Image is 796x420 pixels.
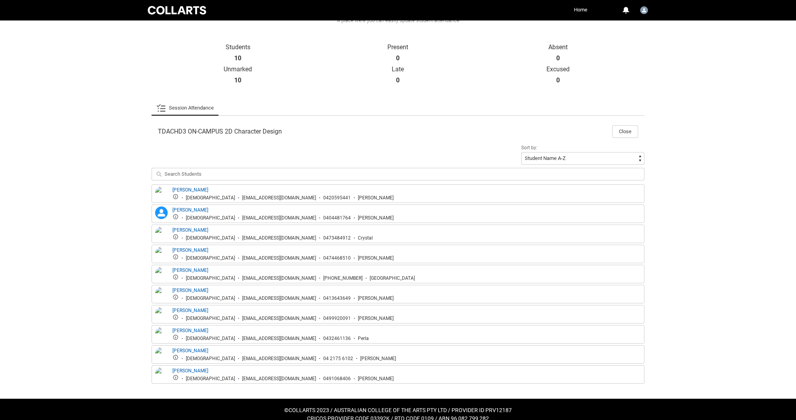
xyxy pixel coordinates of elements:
[572,4,589,16] a: Home
[242,255,316,261] div: [EMAIL_ADDRESS][DOMAIN_NAME]
[152,100,218,116] li: Session Attendance
[242,235,316,241] div: [EMAIL_ADDRESS][DOMAIN_NAME]
[358,215,394,221] div: [PERSON_NAME]
[318,43,478,51] p: Present
[323,376,351,382] div: 0491068406
[155,186,168,209] img: Allayna Isabelle Lim
[155,247,168,264] img: Ella Caddy
[323,336,351,342] div: 0432461136
[158,128,282,136] span: TDACHD3 ON-CAMPUS 2D Character Design
[396,54,400,62] strong: 0
[234,54,241,62] strong: 10
[318,65,478,73] p: Late
[155,287,168,304] img: Emmalynn Clarke
[358,235,373,241] div: Crystal
[556,54,560,62] strong: 0
[172,348,208,353] a: [PERSON_NAME]
[478,43,638,51] p: Absent
[172,308,208,313] a: [PERSON_NAME]
[323,255,351,261] div: 0474468510
[186,356,235,362] div: [DEMOGRAPHIC_DATA]
[242,356,316,362] div: [EMAIL_ADDRESS][DOMAIN_NAME]
[242,195,316,201] div: [EMAIL_ADDRESS][DOMAIN_NAME]
[612,125,638,138] button: Close
[323,356,353,362] div: 04 2175 6102
[155,267,168,284] img: Emily Ray
[152,168,644,180] input: Search Students
[242,336,316,342] div: [EMAIL_ADDRESS][DOMAIN_NAME]
[172,288,208,293] a: [PERSON_NAME]
[155,367,168,385] img: Toby Davidson
[186,336,235,342] div: [DEMOGRAPHIC_DATA]
[640,6,648,14] img: User16752042218789240631
[155,347,168,364] img: Sam Carlisle
[186,235,235,241] div: [DEMOGRAPHIC_DATA]
[478,65,638,73] p: Excused
[358,195,394,201] div: [PERSON_NAME]
[396,76,400,84] strong: 0
[556,76,560,84] strong: 0
[172,368,208,374] a: [PERSON_NAME]
[158,43,318,51] p: Students
[323,316,351,322] div: 0499920091
[172,247,208,253] a: [PERSON_NAME]
[186,255,235,261] div: [DEMOGRAPHIC_DATA]
[155,327,168,344] img: Perla Merheb
[186,376,235,382] div: [DEMOGRAPHIC_DATA]
[186,215,235,221] div: [DEMOGRAPHIC_DATA]
[172,227,208,233] a: [PERSON_NAME]
[323,275,363,281] div: [PHONE_NUMBER]
[155,206,168,219] lightning-icon: Archie Brenchley
[186,316,235,322] div: [DEMOGRAPHIC_DATA]
[242,316,316,322] div: [EMAIL_ADDRESS][DOMAIN_NAME]
[242,275,316,281] div: [EMAIL_ADDRESS][DOMAIN_NAME]
[186,275,235,281] div: [DEMOGRAPHIC_DATA]
[234,76,241,84] strong: 10
[638,3,650,16] button: User Profile User16752042218789240631
[323,195,351,201] div: 0420595441
[521,145,537,151] span: Sort by:
[242,376,316,382] div: [EMAIL_ADDRESS][DOMAIN_NAME]
[172,328,208,333] a: [PERSON_NAME]
[323,295,351,301] div: 0413643649
[172,268,208,273] a: [PERSON_NAME]
[358,255,394,261] div: [PERSON_NAME]
[172,207,208,213] a: [PERSON_NAME]
[242,295,316,301] div: [EMAIL_ADDRESS][DOMAIN_NAME]
[358,376,394,382] div: [PERSON_NAME]
[370,275,415,281] div: [GEOGRAPHIC_DATA]
[156,100,214,116] a: Session Attendance
[155,227,168,244] img: Crystal Alderson
[360,356,396,362] div: [PERSON_NAME]
[323,215,351,221] div: 0404481764
[155,307,168,324] img: Joshua James
[358,336,369,342] div: Perla
[172,187,208,193] a: [PERSON_NAME]
[158,65,318,73] p: Unmarked
[186,295,235,301] div: [DEMOGRAPHIC_DATA]
[242,215,316,221] div: [EMAIL_ADDRESS][DOMAIN_NAME]
[358,295,394,301] div: [PERSON_NAME]
[323,235,351,241] div: 0473484912
[358,316,394,322] div: [PERSON_NAME]
[186,195,235,201] div: [DEMOGRAPHIC_DATA]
